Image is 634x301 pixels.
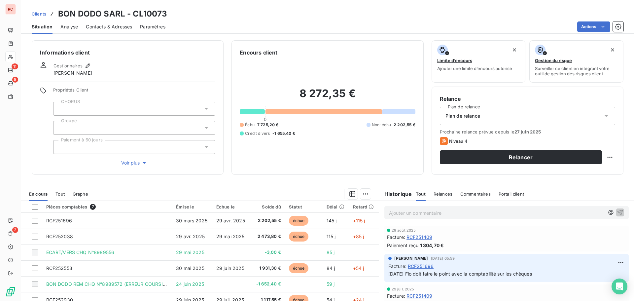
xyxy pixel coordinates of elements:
span: 29 août 2025 [392,228,416,232]
span: Ajouter une limite d’encours autorisé [437,66,512,71]
span: BON DODO REM CHQ N°8989572 (ERREUR COURSIER) [46,281,170,287]
a: 11 [5,65,16,75]
span: 30 mars 2025 [176,218,207,223]
span: Facture : [387,234,405,241]
h6: Relance [440,95,615,103]
div: Délai [327,204,345,209]
span: 2 202,55 € [394,122,415,128]
span: 29 mai 2025 [176,249,204,255]
span: Portail client [499,191,524,197]
span: Facture : [388,263,406,270]
span: Facture : [387,292,405,299]
span: 84 j [327,265,335,271]
span: -3,00 € [256,249,281,256]
div: Statut [289,204,319,209]
span: RCF252038 [46,234,73,239]
span: En cours [29,191,48,197]
span: 29 mai 2025 [216,234,245,239]
span: [DATE] 05:59 [431,256,455,260]
span: 29 avr. 2025 [216,218,245,223]
span: 29 juil. 2025 [392,287,414,291]
span: 2 202,55 € [256,217,281,224]
h6: Encours client [240,49,277,56]
input: Ajouter une valeur [59,106,64,112]
div: Solde dû [256,204,281,209]
span: échue [289,232,309,242]
span: échue [289,216,309,226]
div: Émise le [176,204,208,209]
span: Gestionnaires [53,63,83,68]
span: RCF252553 [46,265,72,271]
button: Voir plus [53,159,215,167]
span: +54 j [353,265,364,271]
span: RCF251696 [408,263,434,270]
input: Ajouter une valeur [59,144,64,150]
span: +85 j [353,234,364,239]
div: Pièces comptables [46,204,168,210]
span: 29 avr. 2025 [176,234,205,239]
span: 145 j [327,218,337,223]
h6: Historique [379,190,412,198]
span: Non-échu [372,122,391,128]
span: Prochaine relance prévue depuis le [440,129,615,134]
div: Open Intercom Messenger [612,279,627,294]
span: 59 j [327,281,335,287]
a: Clients [32,11,46,17]
span: Tout [416,191,426,197]
input: Ajouter une valeur [59,125,64,131]
span: 7 725,20 € [257,122,279,128]
span: 5 [12,77,18,83]
span: 7 [90,204,96,210]
span: Tout [55,191,65,197]
h2: 8 272,35 € [240,87,415,107]
span: 1 931,30 € [256,265,281,272]
span: RCF251409 [406,234,432,241]
button: Actions [577,21,610,32]
span: Situation [32,23,53,30]
span: 2 473,80 € [256,233,281,240]
span: [PERSON_NAME] [53,70,92,76]
h6: Informations client [40,49,215,56]
span: Paramètres [140,23,165,30]
span: Contacts & Adresses [86,23,132,30]
span: Voir plus [121,160,148,166]
button: Gestion du risqueSurveiller ce client en intégrant votre outil de gestion des risques client. [529,40,623,83]
span: 1 304,70 € [420,242,444,249]
span: Crédit divers [245,131,270,136]
span: Limite d’encours [437,58,472,63]
button: Relancer [440,150,602,164]
span: +115 j [353,218,365,223]
span: Paiement reçu [387,242,419,249]
span: 29 juin 2025 [216,265,244,271]
div: Retard [353,204,375,209]
span: Plan de relance [445,113,480,119]
span: Propriétés Client [53,87,215,96]
div: Échue le [216,204,248,209]
div: RC [5,4,16,15]
span: RCF251409 [406,292,432,299]
span: 2 [12,227,18,233]
span: Niveau 4 [449,138,468,144]
span: -1 652,40 € [256,281,281,287]
span: RCF251696 [46,218,72,223]
span: Échu [245,122,255,128]
img: Logo LeanPay [5,286,16,297]
span: 27 juin 2025 [514,129,541,134]
span: échue [289,263,309,273]
span: Relances [434,191,452,197]
span: [PERSON_NAME] [394,255,428,261]
span: Gestion du risque [535,58,572,63]
a: 5 [5,78,16,89]
span: 115 j [327,234,336,239]
button: Limite d’encoursAjouter une limite d’encours autorisé [432,40,526,83]
span: [DATE] Flo doit faire le point avec la comptabilité sur les chèques [388,271,532,277]
span: Analyse [60,23,78,30]
span: 85 j [327,249,335,255]
span: 11 [12,63,18,69]
span: Graphe [73,191,88,197]
span: 24 juin 2025 [176,281,204,287]
span: Surveiller ce client en intégrant votre outil de gestion des risques client. [535,66,618,76]
span: 30 mai 2025 [176,265,204,271]
span: 0 [264,117,266,122]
